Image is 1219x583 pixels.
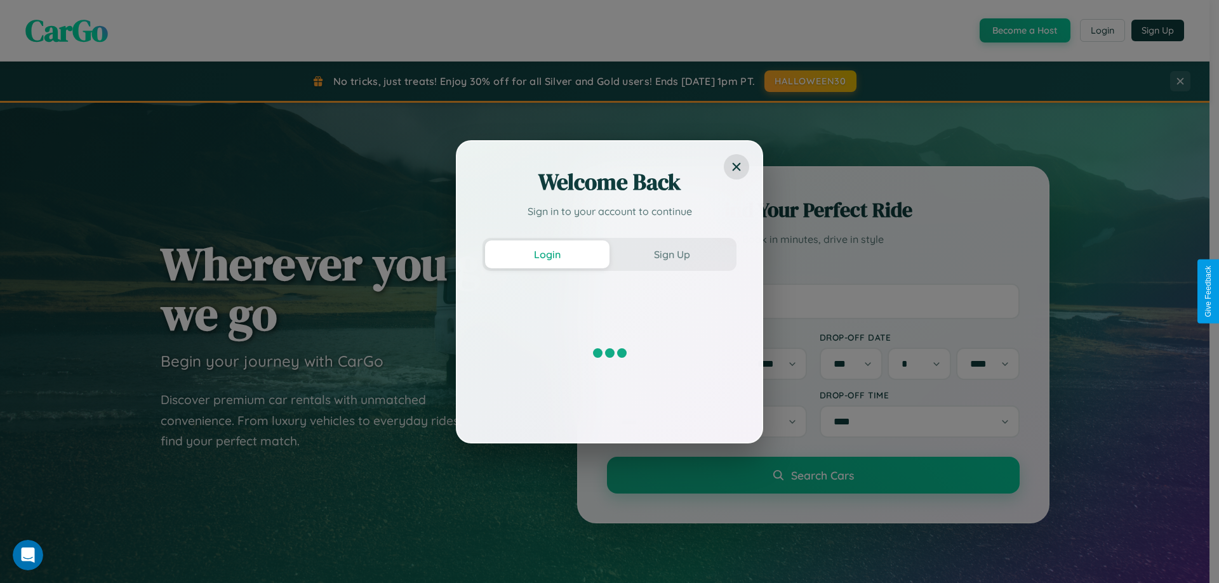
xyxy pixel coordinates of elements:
button: Login [485,240,609,268]
div: Give Feedback [1204,266,1213,317]
p: Sign in to your account to continue [483,204,736,219]
iframe: Intercom live chat [13,540,43,570]
button: Sign Up [609,240,734,268]
h2: Welcome Back [483,167,736,197]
